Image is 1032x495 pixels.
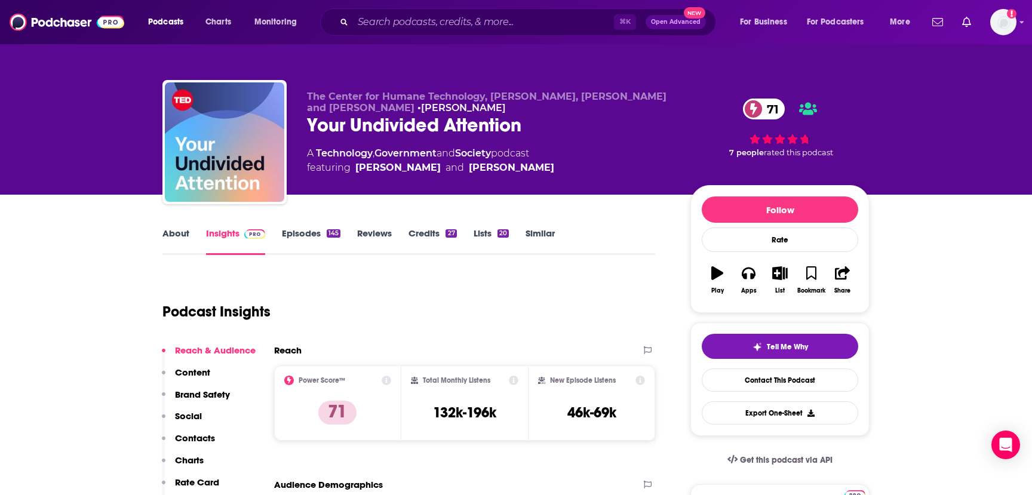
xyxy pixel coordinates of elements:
span: More [890,14,910,30]
a: Episodes145 [282,227,340,255]
button: Social [162,410,202,432]
span: Monitoring [254,14,297,30]
span: 7 people [729,148,764,157]
img: Podchaser Pro [244,229,265,239]
button: Bookmark [795,259,827,302]
a: Credits27 [408,227,456,255]
h1: Podcast Insights [162,303,271,321]
div: Rate [702,227,858,252]
p: Brand Safety [175,389,230,400]
span: 71 [755,99,785,119]
span: The Center for Humane Technology, [PERSON_NAME], [PERSON_NAME] and [PERSON_NAME] [307,91,666,113]
a: Contact This Podcast [702,368,858,392]
input: Search podcasts, credits, & more... [353,13,614,32]
a: Reviews [357,227,392,255]
div: Bookmark [797,287,825,294]
a: Aza Raskin [355,161,441,175]
h2: Total Monthly Listens [423,376,490,385]
a: Technology [316,147,373,159]
a: Show notifications dropdown [927,12,948,32]
button: Reach & Audience [162,345,256,367]
button: open menu [881,13,925,32]
span: and [446,161,464,175]
span: New [684,7,705,19]
a: Show notifications dropdown [957,12,976,32]
div: Play [711,287,724,294]
span: Logged in as jenc9678 [990,9,1016,35]
a: Tristan Harris [469,161,554,175]
h2: Audience Demographics [274,479,383,490]
span: , [373,147,374,159]
img: Your Undivided Attention [165,82,284,202]
button: Export One-Sheet [702,401,858,425]
img: Podchaser - Follow, Share and Rate Podcasts [10,11,124,33]
h2: Power Score™ [299,376,345,385]
p: 71 [318,401,357,425]
span: For Business [740,14,787,30]
div: Share [834,287,850,294]
p: Reach & Audience [175,345,256,356]
button: open menu [799,13,881,32]
p: Content [175,367,210,378]
a: 71 [743,99,785,119]
span: • [417,102,506,113]
span: Podcasts [148,14,183,30]
button: Play [702,259,733,302]
h3: 46k-69k [567,404,616,422]
div: 27 [446,229,456,238]
div: Apps [741,287,757,294]
span: ⌘ K [614,14,636,30]
button: Brand Safety [162,389,230,411]
button: open menu [732,13,802,32]
a: Lists20 [474,227,509,255]
button: Apps [733,259,764,302]
button: Charts [162,454,204,476]
span: Tell Me Why [767,342,808,352]
div: Open Intercom Messenger [991,431,1020,459]
button: List [764,259,795,302]
a: Charts [198,13,238,32]
div: 145 [327,229,340,238]
p: Rate Card [175,476,219,488]
p: Social [175,410,202,422]
a: About [162,227,189,255]
button: Share [827,259,858,302]
span: and [437,147,455,159]
h2: New Episode Listens [550,376,616,385]
a: [PERSON_NAME] [421,102,506,113]
button: Open AdvancedNew [646,15,706,29]
div: Search podcasts, credits, & more... [331,8,727,36]
img: User Profile [990,9,1016,35]
span: For Podcasters [807,14,864,30]
a: Similar [526,227,555,255]
a: Government [374,147,437,159]
h3: 132k-196k [433,404,496,422]
div: 71 7 peoplerated this podcast [690,91,870,165]
div: A podcast [307,146,554,175]
button: open menu [140,13,199,32]
svg: Add a profile image [1007,9,1016,19]
button: Follow [702,196,858,223]
span: featuring [307,161,554,175]
a: Get this podcast via API [718,445,842,475]
div: 20 [497,229,509,238]
p: Charts [175,454,204,466]
img: tell me why sparkle [752,342,762,352]
h2: Reach [274,345,302,356]
span: Get this podcast via API [740,455,833,465]
button: tell me why sparkleTell Me Why [702,334,858,359]
a: Society [455,147,491,159]
button: open menu [246,13,312,32]
a: InsightsPodchaser Pro [206,227,265,255]
div: List [775,287,785,294]
span: Open Advanced [651,19,701,25]
span: rated this podcast [764,148,833,157]
button: Contacts [162,432,215,454]
button: Content [162,367,210,389]
span: Charts [205,14,231,30]
button: Show profile menu [990,9,1016,35]
p: Contacts [175,432,215,444]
